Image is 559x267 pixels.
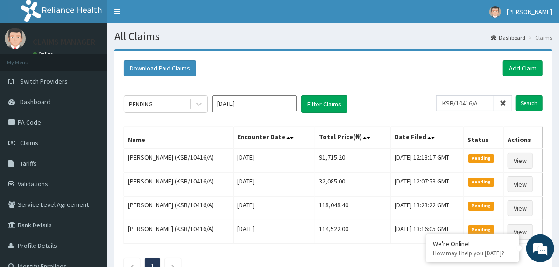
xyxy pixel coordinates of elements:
[54,76,129,170] span: We're online!
[17,47,38,70] img: d_794563401_company_1708531726252_794563401
[504,127,543,149] th: Actions
[33,51,55,57] a: Online
[114,30,552,42] h1: All Claims
[433,249,512,257] p: How may I help you today?
[489,6,501,18] img: User Image
[20,159,37,168] span: Tariffs
[315,148,391,173] td: 91,715.20
[468,225,494,234] span: Pending
[33,38,95,46] p: CLAIMS MANAGER
[507,7,552,16] span: [PERSON_NAME]
[391,197,464,220] td: [DATE] 13:23:22 GMT
[124,60,196,76] button: Download Paid Claims
[315,127,391,149] th: Total Price(₦)
[391,148,464,173] td: [DATE] 12:13:17 GMT
[315,220,391,244] td: 114,522.00
[20,77,68,85] span: Switch Providers
[508,200,533,216] a: View
[508,224,533,240] a: View
[129,99,153,109] div: PENDING
[49,52,157,64] div: Chat with us now
[315,197,391,220] td: 118,048.40
[20,98,50,106] span: Dashboard
[234,173,315,197] td: [DATE]
[124,173,234,197] td: [PERSON_NAME] (KSB/10416/A)
[20,139,38,147] span: Claims
[464,127,504,149] th: Status
[491,34,525,42] a: Dashboard
[124,197,234,220] td: [PERSON_NAME] (KSB/10416/A)
[5,28,26,49] img: User Image
[234,127,315,149] th: Encounter Date
[516,95,543,111] input: Search
[124,148,234,173] td: [PERSON_NAME] (KSB/10416/A)
[153,5,176,27] div: Minimize live chat window
[124,127,234,149] th: Name
[508,153,533,169] a: View
[391,173,464,197] td: [DATE] 12:07:53 GMT
[436,95,494,111] input: Search by HMO ID
[508,176,533,192] a: View
[5,172,178,205] textarea: Type your message and hit 'Enter'
[234,148,315,173] td: [DATE]
[468,154,494,162] span: Pending
[301,95,347,113] button: Filter Claims
[391,127,464,149] th: Date Filed
[503,60,543,76] a: Add Claim
[234,197,315,220] td: [DATE]
[124,220,234,244] td: [PERSON_NAME] (KSB/10416/A)
[212,95,297,112] input: Select Month and Year
[315,173,391,197] td: 32,085.00
[468,202,494,210] span: Pending
[433,239,512,248] div: We're Online!
[234,220,315,244] td: [DATE]
[391,220,464,244] td: [DATE] 13:16:05 GMT
[468,178,494,186] span: Pending
[526,34,552,42] li: Claims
